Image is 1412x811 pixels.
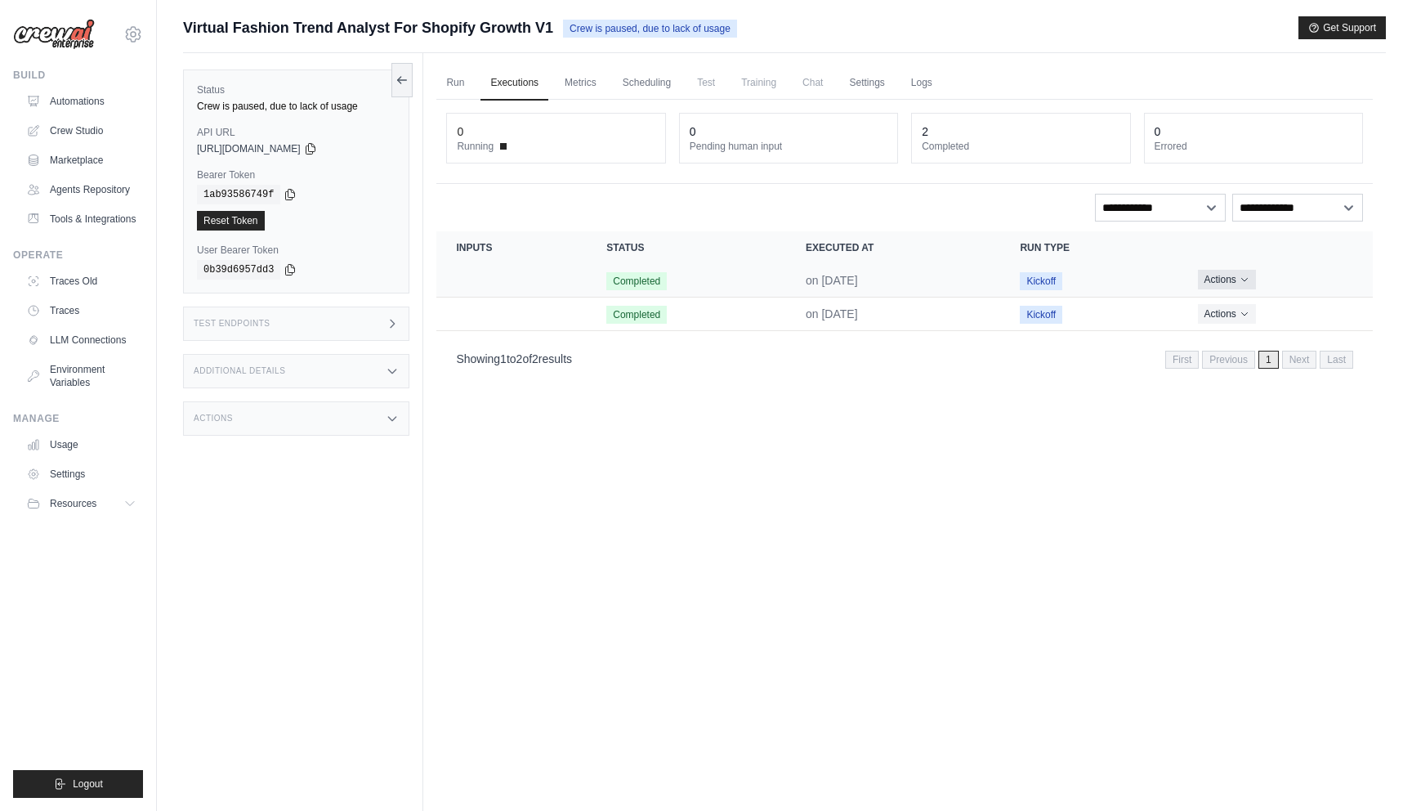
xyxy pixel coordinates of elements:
[606,306,667,324] span: Completed
[13,770,143,798] button: Logout
[73,777,103,791] span: Logout
[1000,231,1177,264] th: Run Type
[690,123,696,140] div: 0
[1155,140,1352,153] dt: Errored
[457,140,494,153] span: Running
[457,123,463,140] div: 0
[1258,351,1279,369] span: 1
[793,66,833,99] span: Chat is not available until the deployment is complete
[436,231,1373,379] section: Crew executions table
[480,66,548,101] a: Executions
[13,249,143,262] div: Operate
[20,147,143,173] a: Marketplace
[690,140,887,153] dt: Pending human input
[197,211,265,231] a: Reset Token
[436,66,474,101] a: Run
[806,307,858,320] time: August 31, 2025 at 15:36 IST
[555,66,606,101] a: Metrics
[20,118,143,144] a: Crew Studio
[500,352,507,365] span: 1
[436,338,1373,379] nav: Pagination
[197,142,301,155] span: [URL][DOMAIN_NAME]
[563,20,737,38] span: Crew is paused, due to lack of usage
[20,206,143,232] a: Tools & Integrations
[587,231,786,264] th: Status
[20,88,143,114] a: Automations
[1020,272,1062,290] span: Kickoff
[839,66,894,101] a: Settings
[436,231,587,264] th: Inputs
[197,185,280,204] code: 1ab93586749f
[13,69,143,82] div: Build
[1165,351,1199,369] span: First
[20,461,143,487] a: Settings
[13,19,95,50] img: Logo
[194,366,285,376] h3: Additional Details
[194,414,233,423] h3: Actions
[922,140,1119,153] dt: Completed
[20,177,143,203] a: Agents Repository
[20,298,143,324] a: Traces
[183,16,553,39] span: Virtual Fashion Trend Analyst For Shopify Growth V1
[456,351,572,367] p: Showing to of results
[20,356,143,396] a: Environment Variables
[197,260,280,280] code: 0b39d6957dd3
[1155,123,1161,140] div: 0
[1198,270,1256,289] button: Actions for execution
[922,123,928,140] div: 2
[50,497,96,510] span: Resources
[1198,304,1256,324] button: Actions for execution
[731,66,786,99] span: Training is not available until the deployment is complete
[606,272,667,290] span: Completed
[1330,733,1412,811] iframe: Chat Widget
[197,126,395,139] label: API URL
[687,66,725,99] span: Test
[613,66,681,101] a: Scheduling
[13,412,143,425] div: Manage
[806,274,858,287] time: August 31, 2025 at 17:08 IST
[20,268,143,294] a: Traces Old
[901,66,942,101] a: Logs
[532,352,538,365] span: 2
[197,83,395,96] label: Status
[20,432,143,458] a: Usage
[1202,351,1255,369] span: Previous
[1020,306,1062,324] span: Kickoff
[1298,16,1386,39] button: Get Support
[197,244,395,257] label: User Bearer Token
[197,100,395,113] div: Crew is paused, due to lack of usage
[20,491,143,517] button: Resources
[1282,351,1317,369] span: Next
[1320,351,1353,369] span: Last
[1165,351,1353,369] nav: Pagination
[197,168,395,181] label: Bearer Token
[194,319,270,329] h3: Test Endpoints
[516,352,523,365] span: 2
[786,231,1000,264] th: Executed at
[20,327,143,353] a: LLM Connections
